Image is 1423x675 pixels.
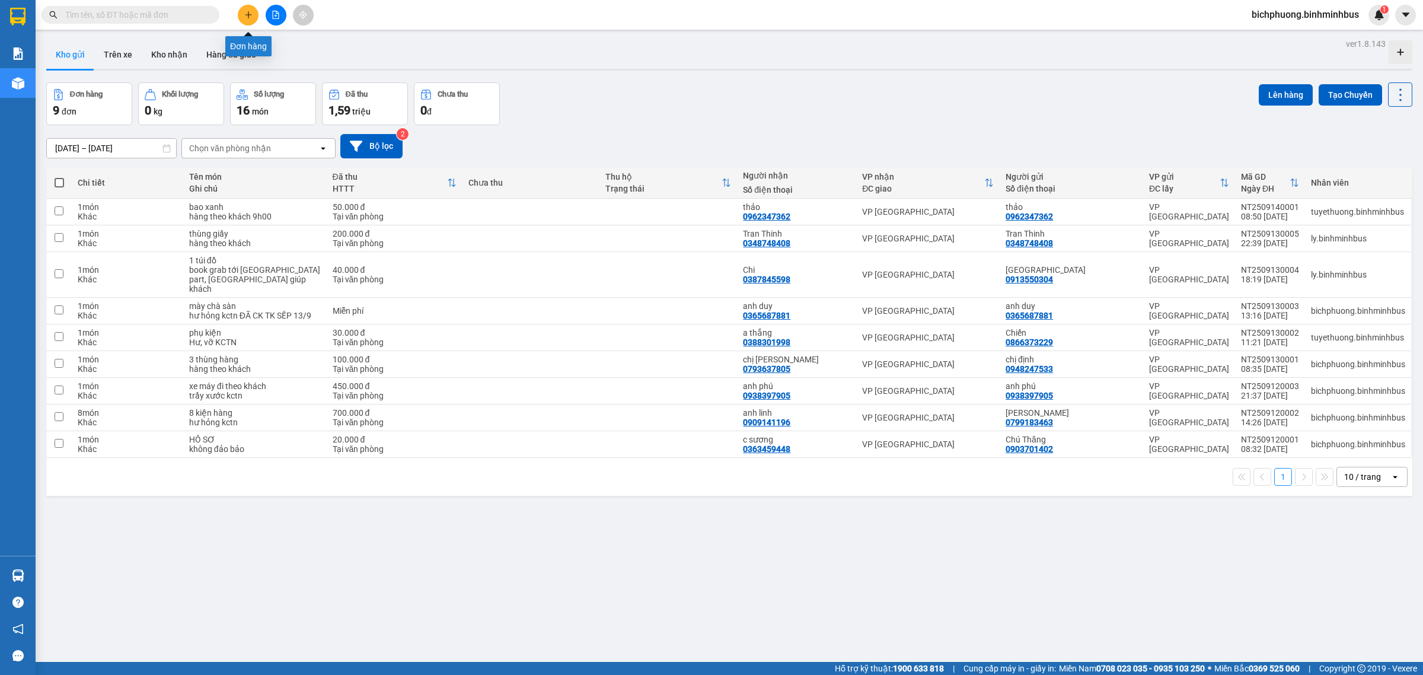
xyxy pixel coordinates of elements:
[78,311,177,320] div: Khác
[272,11,280,19] span: file-add
[743,418,790,427] div: 0909141196
[333,229,457,238] div: 200.000 đ
[1006,265,1137,275] div: Chị Giang
[1149,301,1229,320] div: VP [GEOGRAPHIC_DATA]
[49,11,58,19] span: search
[145,103,151,117] span: 0
[78,355,177,364] div: 1 món
[1311,306,1405,316] div: bichphuong.binhminhbus
[189,142,271,154] div: Chọn văn phòng nhận
[1241,435,1299,444] div: NT2509120001
[1006,364,1053,374] div: 0948247533
[743,355,850,364] div: chị Định
[1311,207,1405,216] div: tuyethuong.binhminhbus
[1006,328,1137,337] div: Chiến
[1006,202,1137,212] div: thảo
[743,185,850,195] div: Số điện thoại
[12,597,24,608] span: question-circle
[862,184,984,193] div: ĐC giao
[1241,212,1299,221] div: 08:50 [DATE]
[743,364,790,374] div: 0793637805
[1006,212,1053,221] div: 0962347362
[189,311,321,320] div: hư hỏng kctn ĐÃ CK TK SẾP 13/9
[856,167,1000,199] th: Toggle SortBy
[862,440,994,449] div: VP [GEOGRAPHIC_DATA]
[1006,301,1137,311] div: anh duy
[743,275,790,284] div: 0387845598
[862,333,994,342] div: VP [GEOGRAPHIC_DATA]
[189,391,321,400] div: trầy xước kctn
[1274,468,1292,486] button: 1
[154,107,162,116] span: kg
[1006,435,1137,444] div: Chú Thăng
[138,82,224,125] button: Khối lượng0kg
[1235,167,1305,199] th: Toggle SortBy
[1390,472,1400,482] svg: open
[333,364,457,374] div: Tại văn phòng
[1006,275,1053,284] div: 0913550304
[189,435,321,444] div: HỒ SƠ
[1006,311,1053,320] div: 0365687881
[1149,435,1229,454] div: VP [GEOGRAPHIC_DATA]
[1311,359,1405,369] div: bichphuong.binhminhbus
[293,5,314,26] button: aim
[189,444,321,454] div: không đảo bảo
[333,408,457,418] div: 700.000 đ
[328,103,350,117] span: 1,59
[1006,444,1053,454] div: 0903701402
[427,107,432,116] span: đ
[1006,418,1053,427] div: 0799183463
[1006,172,1137,182] div: Người gửi
[189,355,321,364] div: 3 thùng hàng
[238,5,259,26] button: plus
[1006,337,1053,347] div: 0866373229
[46,40,94,69] button: Kho gửi
[862,306,994,316] div: VP [GEOGRAPHIC_DATA]
[1143,167,1235,199] th: Toggle SortBy
[1241,381,1299,391] div: NT2509120003
[333,184,447,193] div: HTTT
[1006,238,1053,248] div: 0348748408
[78,444,177,454] div: Khác
[1241,408,1299,418] div: NT2509120002
[1344,471,1381,483] div: 10 / trang
[189,256,321,265] div: 1 túi đồ
[1059,662,1205,675] span: Miền Nam
[333,337,457,347] div: Tại văn phòng
[743,301,850,311] div: anh duy
[333,444,457,454] div: Tại văn phòng
[1241,337,1299,347] div: 11:21 [DATE]
[12,650,24,661] span: message
[65,8,205,21] input: Tìm tên, số ĐT hoặc mã đơn
[189,229,321,238] div: thùng giấy
[12,569,24,582] img: warehouse-icon
[1241,391,1299,400] div: 21:37 [DATE]
[743,435,850,444] div: c sương
[333,275,457,284] div: Tại văn phòng
[352,107,371,116] span: triệu
[225,36,272,56] div: Đơn hàng
[420,103,427,117] span: 0
[1241,364,1299,374] div: 08:35 [DATE]
[1382,5,1386,14] span: 1
[1242,7,1368,22] span: bichphuong.binhminhbus
[327,167,462,199] th: Toggle SortBy
[438,90,468,98] div: Chưa thu
[237,103,250,117] span: 16
[78,178,177,187] div: Chi tiết
[189,408,321,418] div: 8 kiện hàng
[1241,202,1299,212] div: NT2509140001
[1374,9,1384,20] img: icon-new-feature
[1149,184,1220,193] div: ĐC lấy
[299,11,307,19] span: aim
[189,418,321,427] div: hư hỏng kctn
[189,184,321,193] div: Ghi chú
[1241,184,1290,193] div: Ngày ĐH
[189,328,321,337] div: phụ kiện
[189,172,321,182] div: Tên món
[333,328,457,337] div: 30.000 đ
[189,265,321,294] div: book grab tới vinhomes central part, Bình Thạnh giúp khách
[1241,328,1299,337] div: NT2509130002
[1395,5,1416,26] button: caret-down
[893,664,944,673] strong: 1900 633 818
